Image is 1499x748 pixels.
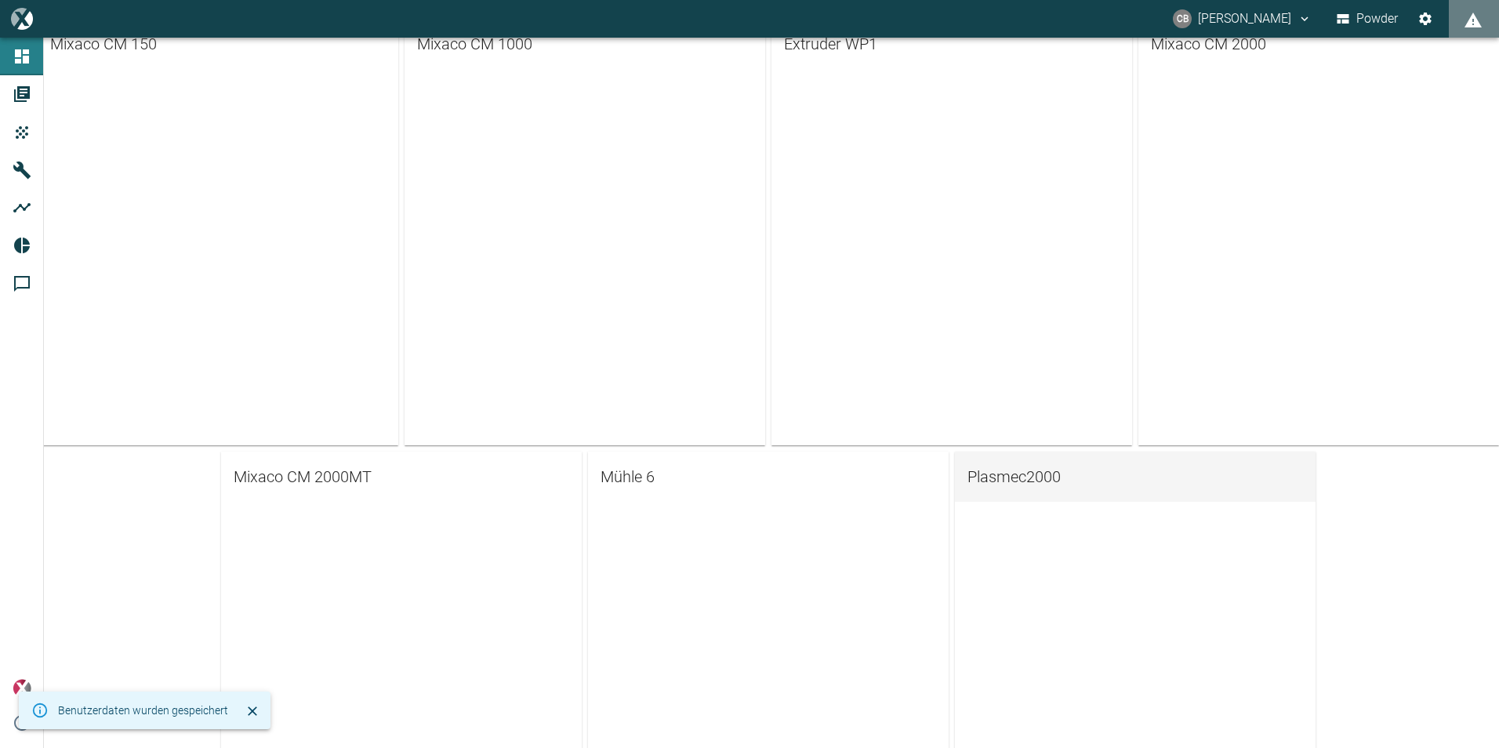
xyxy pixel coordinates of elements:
span: Mixaco CM 2000 [1151,31,1486,56]
button: Einstellungen [1411,5,1439,33]
span: Plasmec2000 [967,464,1303,489]
span: Mixaco CM 150 [50,31,386,56]
div: Benutzerdaten wurden gespeichert [58,696,228,724]
a: Mixaco CM 1000 [405,19,765,69]
a: Extruder WP1 [771,19,1132,69]
a: Mühle 6 [588,452,949,502]
button: c.braun@cws.de [1171,5,1314,33]
button: Schließen [241,699,264,723]
img: logo [11,8,32,29]
span: Extruder WP1 [784,31,1120,56]
button: Powder [1334,5,1402,33]
a: Mixaco CM 2000 [1138,19,1499,69]
div: CB [1173,9,1192,28]
span: Mixaco CM 2000MT [234,464,569,489]
a: Mixaco CM 150 [38,19,398,69]
span: Mühle 6 [601,464,936,489]
img: Xplore Logo [13,679,31,698]
span: Mixaco CM 1000 [417,31,753,56]
a: Mixaco CM 2000MT [221,452,582,502]
a: Plasmec2000 [955,452,1316,502]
